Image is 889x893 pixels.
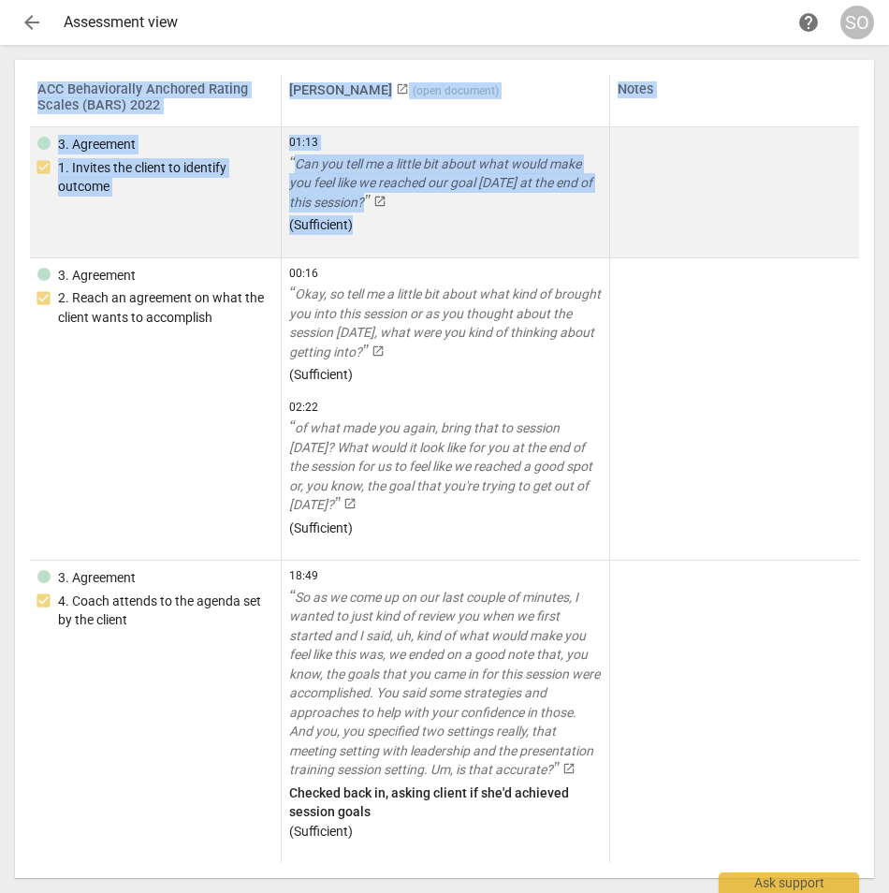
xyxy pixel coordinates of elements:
button: SO [840,6,874,39]
div: 3. Agreement [58,135,136,154]
span: launch [372,344,385,358]
a: of what made you again, bring that to session [DATE]? What would it look like for you at the end ... [289,418,602,515]
a: So as we come up on our last couple of minutes, I wanted to just kind of review you when we first... [289,588,602,780]
span: launch [373,195,386,208]
span: launch [396,82,409,95]
p: ( Sufficient ) [289,519,602,538]
p: ( Sufficient ) [289,365,602,385]
a: Help [792,6,825,39]
th: Notes [610,75,859,127]
span: of what made you again, bring that to session [DATE]? What would it look like for you at the end ... [289,420,592,512]
a: [PERSON_NAME] (open document) [289,82,499,98]
p: ( Sufficient ) [289,822,602,842]
div: Assessment view [64,14,792,31]
a: Okay, so tell me a little bit about what kind of brought you into this session or as you thought ... [289,285,602,361]
div: 3. Agreement [58,266,136,285]
div: Ask support [719,872,859,893]
p: Checked back in, asking client if she'd achieved session goals [289,783,602,822]
span: ( open document ) [413,84,499,97]
div: 2. Reach an agreement on what the client wants to accomplish [58,288,273,327]
span: Can you tell me a little bit about what would make you feel like we reached our goal [DATE] at th... [289,156,592,210]
span: 01:13 [289,135,602,151]
span: 02:22 [289,400,602,416]
span: Okay, so tell me a little bit about what kind of brought you into this session or as you thought ... [289,286,601,359]
span: help [797,11,820,34]
span: 00:16 [289,266,602,282]
div: 4. Coach attends to the agenda set by the client [58,592,273,630]
span: arrow_back [21,11,43,34]
span: 18:49 [289,568,602,584]
span: launch [562,762,576,775]
span: So as we come up on our last couple of minutes, I wanted to just kind of review you when we first... [289,590,600,778]
div: 3. Agreement [58,568,136,588]
a: Can you tell me a little bit about what would make you feel like we reached our goal [DATE] at th... [289,154,602,212]
span: launch [343,497,357,510]
div: 1. Invites the client to identify outcome [58,158,273,197]
p: ( Sufficient ) [289,215,602,235]
th: ACC Behaviorally Anchored Rating Scales (BARS) 2022 [30,75,282,127]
